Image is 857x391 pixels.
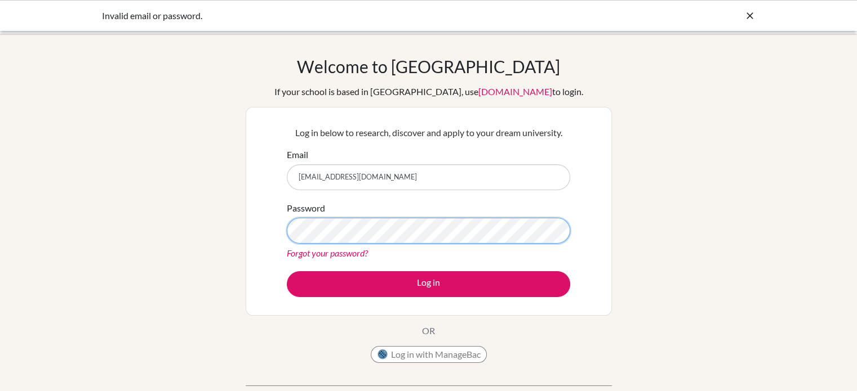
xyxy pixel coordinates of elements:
button: Log in [287,271,570,297]
button: Log in with ManageBac [371,346,487,363]
label: Password [287,201,325,215]
p: Log in below to research, discover and apply to your dream university. [287,126,570,140]
a: Forgot your password? [287,248,368,258]
label: Email [287,148,308,161]
h1: Welcome to [GEOGRAPHIC_DATA] [297,56,560,77]
div: Invalid email or password. [102,9,587,23]
a: [DOMAIN_NAME] [478,86,552,97]
div: If your school is based in [GEOGRAPHIC_DATA], use to login. [274,85,583,98]
p: OR [422,324,435,338]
